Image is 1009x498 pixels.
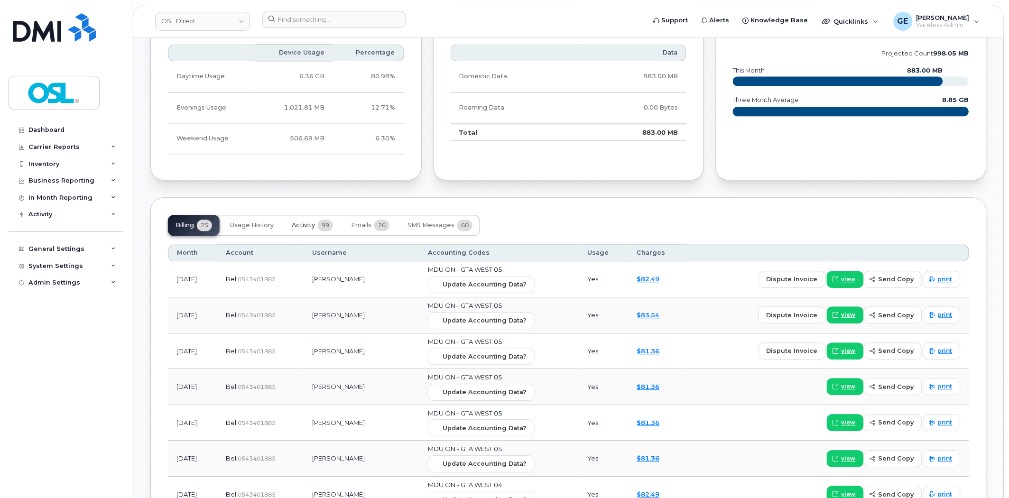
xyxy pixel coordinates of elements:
[842,347,856,355] span: view
[827,306,864,323] a: view
[419,244,579,261] th: Accounting Codes
[168,92,404,123] tr: Weekdays from 6:00pm to 8:00am
[333,123,404,154] td: 6.30%
[827,414,864,431] a: view
[767,311,818,320] span: dispute invoice
[864,271,922,288] button: send copy
[168,333,217,369] td: [DATE]
[443,459,527,468] span: Update Accounting Data?
[581,44,686,61] th: Data
[428,419,535,436] button: Update Accounting Data?
[938,347,953,355] span: print
[428,481,502,489] span: MDU ON - GTA WEST 04
[226,454,238,462] span: Bell
[168,405,217,441] td: [DATE]
[637,454,660,462] a: $81.36
[938,275,953,284] span: print
[155,12,250,31] a: OSL Direct
[943,96,969,103] text: 8.85 GB
[255,92,333,123] td: 1,021.81 MB
[333,44,404,61] th: Percentage
[230,221,274,229] span: Usage History
[759,306,826,323] button: dispute invoice
[238,419,276,426] span: 0543401885
[842,275,856,284] span: view
[238,383,276,390] span: 0543401885
[428,266,502,273] span: MDU ON - GTA WEST 05
[168,369,217,405] td: [DATE]
[864,378,922,395] button: send copy
[457,220,472,231] span: 60
[304,297,420,333] td: [PERSON_NAME]
[443,352,527,361] span: Update Accounting Data?
[882,50,969,57] text: projected count
[637,490,660,498] a: $82.49
[168,123,255,154] td: Weekend Usage
[304,441,420,477] td: [PERSON_NAME]
[428,338,502,345] span: MDU ON - GTA WEST 05
[443,424,527,433] span: Update Accounting Data?
[168,244,217,261] th: Month
[238,455,276,462] span: 0543401885
[428,445,502,452] span: MDU ON - GTA WEST 05
[333,61,404,92] td: 80.98%
[887,12,986,31] div: Gregory Easton
[168,61,255,92] td: Daytime Usage
[767,346,818,355] span: dispute invoice
[938,418,953,427] span: print
[923,306,961,323] a: print
[428,302,502,309] span: MDU ON - GTA WEST 05
[451,92,582,123] td: Roaming Data
[842,311,856,319] span: view
[879,418,914,427] span: send copy
[579,244,628,261] th: Usage
[732,67,765,74] text: this month
[732,96,799,103] text: three month average
[443,316,527,325] span: Update Accounting Data?
[217,244,304,261] th: Account
[907,67,943,74] text: 883.00 MB
[938,382,953,391] span: print
[168,261,217,297] td: [DATE]
[923,342,961,360] a: print
[451,123,582,141] td: Total
[827,450,864,467] a: view
[262,11,406,28] input: Find something...
[827,271,864,288] a: view
[879,275,914,284] span: send copy
[351,221,371,229] span: Emails
[938,311,953,319] span: print
[934,50,969,57] tspan: 998.05 MB
[662,16,688,25] span: Support
[168,123,404,154] tr: Friday from 6:00pm to Monday 8:00am
[579,405,628,441] td: Yes
[759,342,826,360] button: dispute invoice
[443,280,527,289] span: Update Accounting Data?
[226,347,238,355] span: Bell
[255,61,333,92] td: 6.36 GB
[834,18,869,25] span: Quicklinks
[864,306,922,323] button: send copy
[629,244,687,261] th: Charges
[579,261,628,297] td: Yes
[168,441,217,477] td: [DATE]
[226,275,238,283] span: Bell
[637,347,660,355] a: $81.36
[579,297,628,333] td: Yes
[443,387,527,397] span: Update Accounting Data?
[304,244,420,261] th: Username
[647,11,695,30] a: Support
[864,450,922,467] button: send copy
[736,11,815,30] a: Knowledge Base
[579,333,628,369] td: Yes
[842,454,856,463] span: view
[428,455,535,472] button: Update Accounting Data?
[428,348,535,365] button: Update Accounting Data?
[168,297,217,333] td: [DATE]
[579,369,628,405] td: Yes
[695,11,736,30] a: Alerts
[923,450,961,467] a: print
[451,61,582,92] td: Domestic Data
[407,221,454,229] span: SMS Messages
[304,369,420,405] td: [PERSON_NAME]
